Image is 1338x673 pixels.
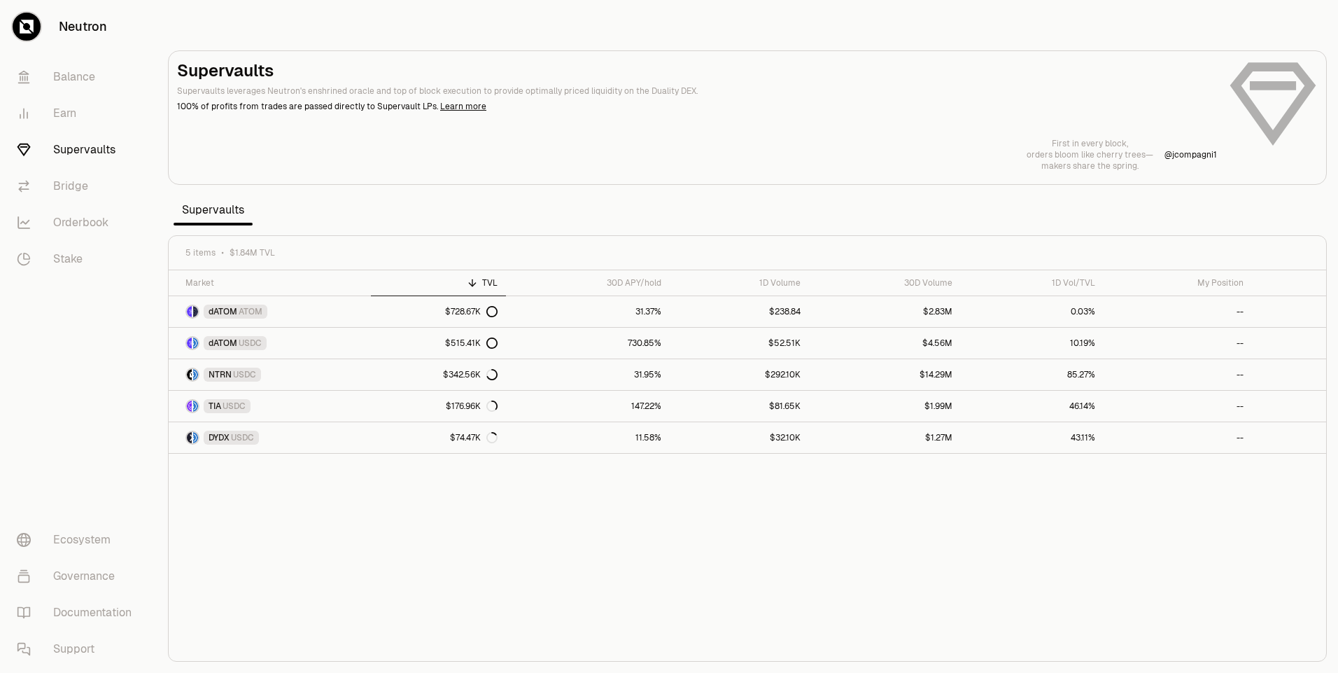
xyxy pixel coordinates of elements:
a: $728.67K [371,296,506,327]
a: 46.14% [961,391,1104,422]
a: -- [1104,391,1252,422]
span: NTRN [209,369,232,380]
img: dATOM Logo [187,306,192,317]
div: 30D APY/hold [514,277,661,289]
span: $1.84M TVL [230,247,275,258]
img: USDC Logo [193,401,198,412]
div: 1D Vol/TVL [969,277,1095,289]
a: -- [1104,328,1252,359]
a: 31.37% [506,296,670,327]
div: $515.41K [445,338,498,349]
p: @ jcompagni1 [1164,149,1217,160]
span: dATOM [209,338,237,349]
span: USDC [231,432,254,443]
a: TIA LogoUSDC LogoTIAUSDC [169,391,371,422]
a: 0.03% [961,296,1104,327]
a: $176.96K [371,391,506,422]
a: 11.58% [506,422,670,453]
a: $1.99M [809,391,961,422]
a: dATOM LogoUSDC LogodATOMUSDC [169,328,371,359]
a: dATOM LogoATOM LogodATOMATOM [169,296,371,327]
span: DYDX [209,432,230,443]
a: 147.22% [506,391,670,422]
a: $2.83M [809,296,961,327]
img: USDC Logo [193,432,198,443]
img: TIA Logo [187,401,192,412]
img: USDC Logo [193,338,198,349]
a: Bridge [6,168,151,204]
span: USDC [233,369,256,380]
div: My Position [1112,277,1244,289]
a: 730.85% [506,328,670,359]
a: $81.65K [670,391,808,422]
a: Balance [6,59,151,95]
div: $74.47K [450,432,498,443]
p: 100% of profits from trades are passed directly to Supervault LPs. [177,100,1217,113]
img: USDC Logo [193,369,198,380]
div: $176.96K [446,401,498,412]
a: 85.27% [961,359,1104,390]
a: $342.56K [371,359,506,390]
a: @jcompagni1 [1164,149,1217,160]
img: ATOM Logo [193,306,198,317]
span: TIA [209,401,221,412]
span: Supervaults [174,196,253,224]
p: orders bloom like cherry trees— [1027,149,1153,160]
a: -- [1104,359,1252,390]
div: 30D Volume [817,277,952,289]
a: $74.47K [371,422,506,453]
span: USDC [239,338,262,349]
span: ATOM [239,306,262,317]
div: $728.67K [445,306,498,317]
a: NTRN LogoUSDC LogoNTRNUSDC [169,359,371,390]
a: $1.27M [809,422,961,453]
a: Supervaults [6,132,151,168]
a: -- [1104,422,1252,453]
img: dATOM Logo [187,338,192,349]
span: 5 items [185,247,216,258]
a: Orderbook [6,204,151,241]
div: TVL [379,277,498,289]
a: $4.56M [809,328,961,359]
a: Stake [6,241,151,277]
a: $238.84 [670,296,808,327]
h2: Supervaults [177,60,1217,82]
a: Governance [6,558,151,595]
p: Supervaults leverages Neutron's enshrined oracle and top of block execution to provide optimally ... [177,85,1217,97]
img: NTRN Logo [187,369,192,380]
a: Ecosystem [6,522,151,558]
a: First in every block,orders bloom like cherry trees—makers share the spring. [1027,138,1153,172]
a: DYDX LogoUSDC LogoDYDXUSDC [169,422,371,453]
span: USDC [223,401,246,412]
p: makers share the spring. [1027,160,1153,172]
a: Documentation [6,595,151,631]
a: $515.41K [371,328,506,359]
div: 1D Volume [678,277,800,289]
div: $342.56K [443,369,498,380]
a: Support [6,631,151,667]
a: Earn [6,95,151,132]
p: First in every block, [1027,138,1153,149]
img: DYDX Logo [187,432,192,443]
div: Market [185,277,362,289]
a: $32.10K [670,422,808,453]
span: dATOM [209,306,237,317]
a: -- [1104,296,1252,327]
a: 10.19% [961,328,1104,359]
a: $14.29M [809,359,961,390]
a: $292.10K [670,359,808,390]
a: 31.95% [506,359,670,390]
a: Learn more [440,101,486,112]
a: 43.11% [961,422,1104,453]
a: $52.51K [670,328,808,359]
